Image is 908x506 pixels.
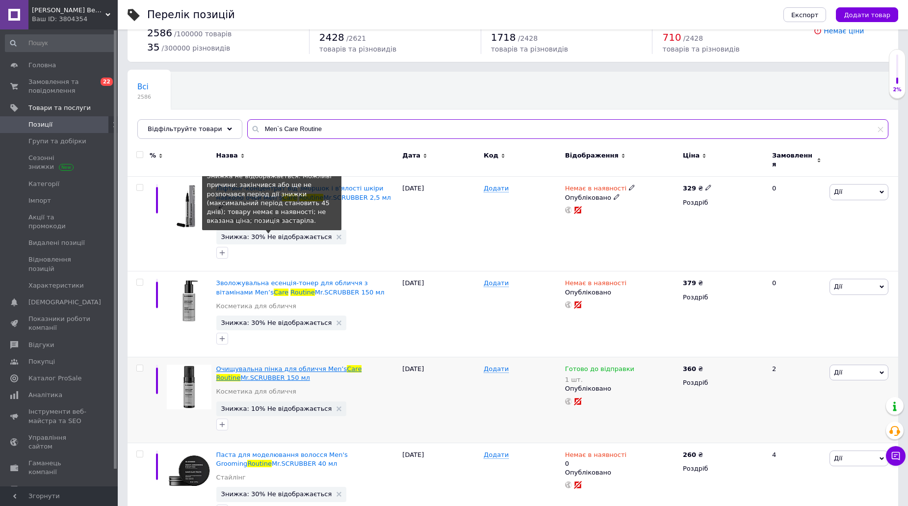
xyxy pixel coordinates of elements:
span: товарів та різновидів [319,45,396,53]
span: Немає в наявності [565,451,626,461]
span: Знижка: 30% Не відображається [221,234,332,240]
div: Опубліковано [565,384,678,393]
span: Mr.SCRUBBER 2,5 мл [323,194,391,201]
div: ₴ [683,451,703,459]
span: / 100000 товарів [174,30,232,38]
div: 0 [766,177,827,271]
span: Всі [137,82,149,91]
div: 2 [766,357,827,443]
span: Характеристики [28,281,84,290]
span: Додати товар [844,11,890,19]
span: / 300000 різновидів [162,44,231,52]
div: Роздріб [683,198,764,207]
span: Готово до відправки [565,365,634,375]
button: Експорт [783,7,827,22]
a: Очищувальна пінка для обличчя Men’sCareRoutineMr.SCRUBBER 150 мл [216,365,362,381]
div: Ваш ID: 3804354 [32,15,118,24]
span: товарів та різновидів [491,45,568,53]
div: 0 [766,271,827,357]
span: Управління сайтом [28,433,91,451]
span: Відфільтруйте товари [148,125,222,133]
span: Додати [484,279,509,287]
span: Експорт [791,11,819,19]
b: 360 [683,365,696,373]
a: Немає ціни [824,27,864,35]
span: Знижка: 10% Не відображається [221,405,332,412]
div: ₴ [683,184,712,193]
span: Mr.SCRUBBER 40 мл [272,460,337,467]
div: Перелік позицій [147,10,235,20]
span: Товари та послуги [28,104,91,112]
span: Акції та промокоди [28,213,91,231]
span: Ціна [683,151,700,160]
span: Аналітика [28,391,62,399]
span: Позиції [28,120,52,129]
span: Головна [28,61,56,70]
input: Пошук по назві позиції, артикулу і пошуковим запитам [247,119,888,139]
span: Дії [834,283,842,290]
span: Показники роботи компанії [28,315,91,332]
span: Відгуки [28,341,54,349]
span: Дії [834,188,842,195]
div: 1 шт. [565,376,634,383]
div: 0 [565,451,626,468]
span: 1718 [491,31,516,43]
b: 379 [683,279,696,287]
div: ₴ [683,279,703,288]
span: Паста для моделювання волосся Men's Grooming [216,451,348,467]
img: Паста для моделирования волос Men's Grooming Routine Mr.SCRUBBER 40 мл [167,451,211,495]
b: 329 [683,185,696,192]
span: Інструменти веб-майстра та SEO [28,407,91,425]
a: Косметика для обличчя [216,387,296,396]
span: Групи та добірки [28,137,86,146]
span: Дата [402,151,420,160]
span: / 2621 [346,34,366,42]
span: Routine [216,374,241,381]
div: Опубліковано [565,193,678,202]
div: Роздріб [683,293,764,302]
span: 22 [101,78,113,86]
span: Немає в наявності [565,185,626,195]
span: Care [347,365,362,373]
span: Код [484,151,498,160]
span: / 2428 [683,34,703,42]
span: Маркет [28,484,53,493]
span: Замовлення [772,151,814,169]
span: Знижка: 30% Не відображається [221,320,332,326]
span: Відновлення позицій [28,255,91,273]
span: / 2428 [518,34,538,42]
span: 2428 [319,31,344,43]
span: Покупці [28,357,55,366]
span: 2586 [147,27,172,39]
img: Увлажняющая эссенция-тонер для лица с витаминами Men’s Care Routine Mr.SCRUBBER 150 мл [167,279,211,323]
div: ₴ [683,365,703,373]
span: Mr.SCRUBBER 150 мл [240,374,310,381]
span: 2586 [137,93,151,101]
span: товарів та різновидів [662,45,739,53]
span: % [150,151,156,160]
span: Routine [290,289,315,296]
span: 710 [662,31,681,43]
span: Додати [484,451,509,459]
img: Лифтинг-концентрат от морщин и дряблости кожи вокруг глаз Men’s Care Routine Mr.SCRUBBER 2,5 мл [167,184,211,229]
span: Категорії [28,180,59,188]
div: Роздріб [683,464,764,473]
span: Додати [484,185,509,192]
span: 35 [147,41,159,53]
button: Чат з покупцем [886,446,906,466]
span: Дії [834,454,842,462]
div: Знижка не відображається. Можливі причини: закінчився або ще не розпочався період дії знижки (мак... [207,172,337,225]
div: 2% [889,86,905,93]
span: Routine [247,460,272,467]
b: 260 [683,451,696,458]
div: [DATE] [400,271,481,357]
span: Сезонні знижки [28,154,91,171]
span: Знижка: 30% Не відображається [221,491,332,497]
img: Очищающая пенка для лица Men’s Care Routine Mr.SCRUBBER 150 мл [167,365,211,409]
span: Відображення [565,151,619,160]
span: [DEMOGRAPHIC_DATA] [28,298,101,307]
span: Каталог ProSale [28,374,81,383]
span: Замовлення та повідомлення [28,78,91,95]
a: Паста для моделювання волосся Men's GroomingRoutineMr.SCRUBBER 40 мл [216,451,348,467]
div: [DATE] [400,357,481,443]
